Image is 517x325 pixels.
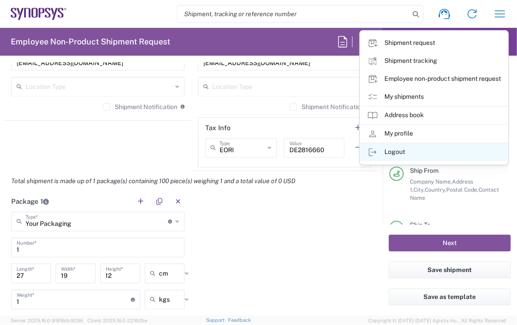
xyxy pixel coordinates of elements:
span: Company Name, [410,178,452,185]
span: Ship To [410,221,431,228]
span: Country, [425,186,446,193]
button: Save as template [389,289,511,305]
span: Copyright © [DATE]-[DATE] Agistix Inc., All Rights Reserved [368,316,506,325]
a: My profile [360,125,508,143]
a: Address book [360,106,508,124]
a: Feedback [228,317,251,323]
a: Logout [360,143,508,161]
em: Total shipment is made up of 1 package(s) containing 100 piece(s) weighing 1 and a total value of... [4,177,302,184]
a: My shipments [360,88,508,106]
input: Shipment, tracking or reference number [177,5,409,22]
span: Client: 2025.16.0-22162be [87,318,147,323]
span: Postal Code, [446,186,478,193]
a: Support [206,317,228,323]
span: City, [414,186,425,193]
span: Ship From [410,167,439,174]
a: Employee non-product shipment request [360,70,508,88]
span: Server: 2025.16.0-91816dc9296 [11,318,83,323]
h2: Tax Info [205,123,231,132]
button: Save shipment [389,262,511,278]
label: Shipment Notification [290,103,364,110]
button: Next [389,235,511,251]
h2: Employee Non-Product Shipment Request [11,36,170,47]
label: Shipment Notification [103,103,177,110]
h2: Package 1 [11,197,49,206]
a: Shipment tracking [360,52,508,70]
a: Shipment request [360,34,508,52]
